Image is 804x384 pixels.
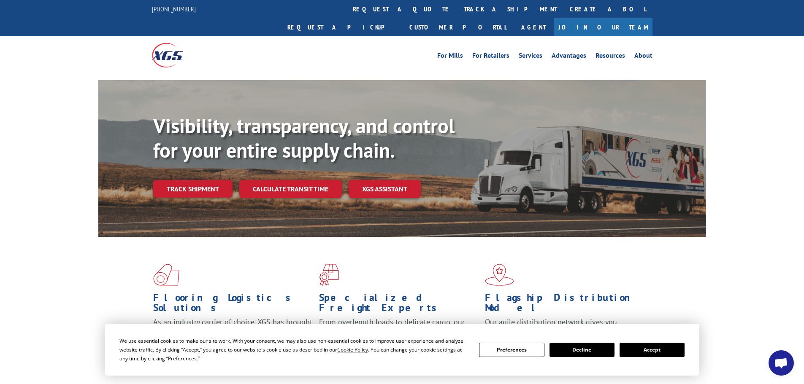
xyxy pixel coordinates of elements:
[319,293,479,317] h1: Specialized Freight Experts
[485,293,644,317] h1: Flagship Distribution Model
[319,264,339,286] img: xgs-icon-focused-on-flooring-red
[153,293,313,317] h1: Flooring Logistics Solutions
[153,113,455,163] b: Visibility, transparency, and control for your entire supply chain.
[552,52,586,62] a: Advantages
[634,52,652,62] a: About
[105,324,699,376] div: Cookie Consent Prompt
[119,336,469,363] div: We use essential cookies to make our site work. With your consent, we may also use non-essential ...
[485,317,640,337] span: Our agile distribution network gives you nationwide inventory management on demand.
[239,180,342,198] a: Calculate transit time
[769,350,794,376] div: Open chat
[153,264,179,286] img: xgs-icon-total-supply-chain-intelligence-red
[168,355,197,362] span: Preferences
[437,52,463,62] a: For Mills
[281,18,403,36] a: Request a pickup
[153,317,312,347] span: As an industry carrier of choice, XGS has brought innovation and dedication to flooring logistics...
[485,264,514,286] img: xgs-icon-flagship-distribution-model-red
[519,52,542,62] a: Services
[152,5,196,13] a: [PHONE_NUMBER]
[479,343,544,357] button: Preferences
[554,18,652,36] a: Join Our Team
[550,343,615,357] button: Decline
[472,52,509,62] a: For Retailers
[596,52,625,62] a: Resources
[349,180,421,198] a: XGS ASSISTANT
[513,18,554,36] a: Agent
[403,18,513,36] a: Customer Portal
[337,346,368,353] span: Cookie Policy
[319,317,479,354] p: From overlength loads to delicate cargo, our experienced staff knows the best way to move your fr...
[620,343,685,357] button: Accept
[153,180,233,198] a: Track shipment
